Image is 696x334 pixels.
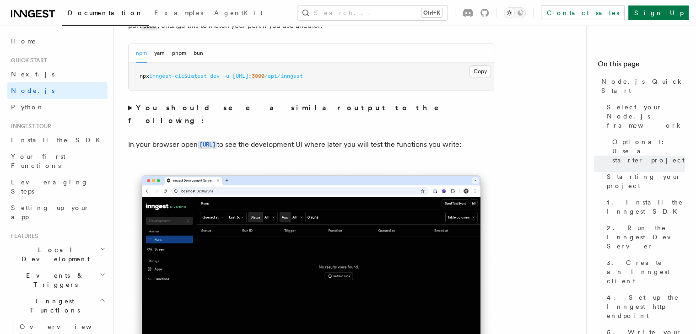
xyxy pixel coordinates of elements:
[11,87,54,94] span: Node.js
[607,258,685,286] span: 3. Create an Inngest client
[7,99,108,115] a: Python
[140,73,149,79] span: npx
[7,57,47,64] span: Quick start
[209,3,268,25] a: AgentKit
[603,99,685,134] a: Select your Node.js framework
[603,254,685,289] a: 3. Create an Inngest client
[154,9,203,16] span: Examples
[7,33,108,49] a: Home
[149,73,207,79] span: inngest-cli@latest
[11,37,37,46] span: Home
[598,59,685,73] h4: On this page
[603,289,685,324] a: 4. Set up the Inngest http endpoint
[7,267,108,293] button: Events & Triggers
[210,73,220,79] span: dev
[223,73,229,79] span: -u
[612,137,685,165] span: Optional: Use a starter project
[297,5,448,20] button: Search...Ctrl+K
[11,204,90,221] span: Setting up your app
[601,77,685,95] span: Node.js Quick Start
[198,141,217,149] code: [URL]
[11,103,44,111] span: Python
[7,199,108,225] a: Setting up your app
[7,293,108,318] button: Inngest Functions
[504,7,526,18] button: Toggle dark mode
[607,293,685,320] span: 4. Set up the Inngest http endpoint
[607,223,685,251] span: 2. Run the Inngest Dev Server
[11,153,65,169] span: Your first Functions
[603,194,685,220] a: 1. Install the Inngest SDK
[252,73,264,79] span: 3000
[232,73,252,79] span: [URL]:
[194,44,203,63] button: bun
[598,73,685,99] a: Node.js Quick Start
[607,102,685,130] span: Select your Node.js framework
[7,271,100,289] span: Events & Triggers
[541,5,625,20] a: Contact sales
[607,172,685,190] span: Starting your project
[7,174,108,199] a: Leveraging Steps
[128,138,494,151] p: In your browser open to see the development UI where later you will test the functions you write:
[141,22,157,30] code: 3000
[7,66,108,82] a: Next.js
[214,9,263,16] span: AgentKit
[469,65,491,77] button: Copy
[264,73,303,79] span: /api/inngest
[62,3,149,26] a: Documentation
[11,70,54,78] span: Next.js
[603,168,685,194] a: Starting your project
[607,198,685,216] span: 1. Install the Inngest SDK
[172,44,186,63] button: pnpm
[7,82,108,99] a: Node.js
[421,8,442,17] kbd: Ctrl+K
[149,3,209,25] a: Examples
[11,178,88,195] span: Leveraging Steps
[7,148,108,174] a: Your first Functions
[609,134,685,168] a: Optional: Use a starter project
[7,245,100,264] span: Local Development
[20,323,114,330] span: Overview
[603,220,685,254] a: 2. Run the Inngest Dev Server
[628,5,689,20] a: Sign Up
[7,123,51,130] span: Inngest tour
[128,103,452,125] strong: You should see a similar output to the following:
[7,132,108,148] a: Install the SDK
[7,242,108,267] button: Local Development
[7,296,99,315] span: Inngest Functions
[154,44,165,63] button: yarn
[128,102,494,127] summary: You should see a similar output to the following:
[198,140,217,149] a: [URL]
[136,44,147,63] button: npm
[7,232,38,240] span: Features
[68,9,143,16] span: Documentation
[11,136,106,144] span: Install the SDK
